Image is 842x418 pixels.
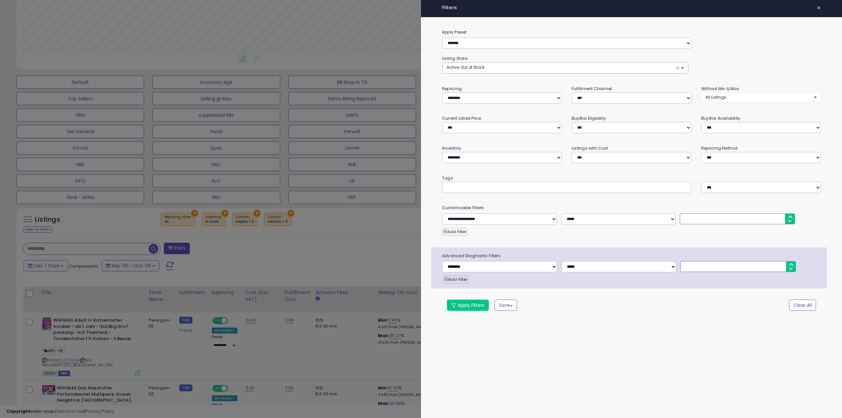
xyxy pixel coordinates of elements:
button: Active, Out of Stock × [442,62,688,73]
small: BuyBox Availability [701,115,740,121]
small: Tags [437,175,826,182]
small: Inventory [442,145,461,151]
span: All Listings [706,94,726,100]
label: Apply Preset: [437,29,826,36]
button: Clear All [789,300,816,311]
small: Without Min & Max [701,86,739,91]
small: Repricing [442,86,462,91]
small: BuyBox Eligibility [572,115,606,121]
span: × [676,64,680,71]
small: Current Listed Price [442,115,481,121]
button: Save [495,300,517,311]
button: Add Filter [442,228,467,236]
small: Customizable Filters [437,204,826,211]
button: All Listings [701,92,821,102]
small: Fulfillment Channel [572,86,612,91]
small: Listings with Cost [572,145,608,151]
button: Apply Filters [447,300,489,311]
small: Listing State [442,56,467,61]
h4: Filters [442,5,821,11]
button: × [814,3,824,12]
span: × [817,3,821,12]
small: Repricing Method [701,145,738,151]
span: Active, Out of Stock [447,64,484,70]
span: Advanced Diagnostic Filters [437,252,827,259]
button: Add Filter [443,276,468,283]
